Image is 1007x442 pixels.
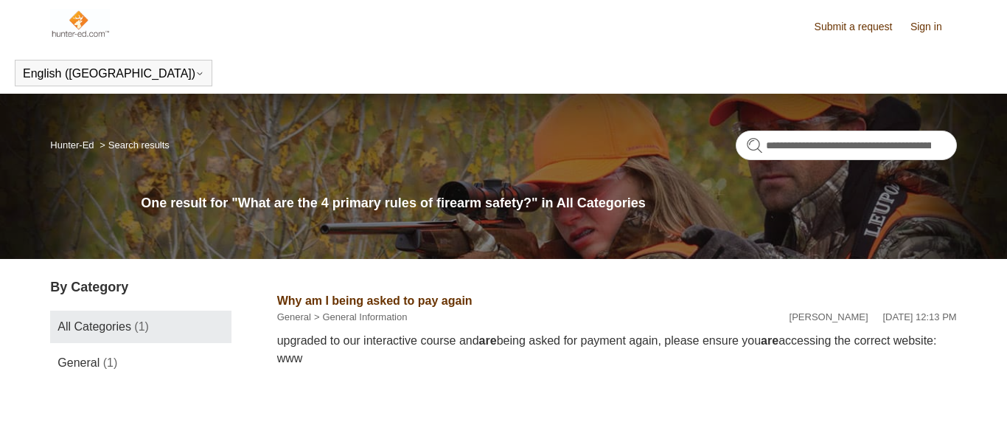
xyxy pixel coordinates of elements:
[277,294,473,307] a: Why am I being asked to pay again
[277,310,311,325] li: General
[815,19,907,35] a: Submit a request
[23,67,204,80] button: English ([GEOGRAPHIC_DATA])
[761,334,778,347] em: are
[50,347,231,379] a: General (1)
[103,356,118,369] span: (1)
[97,139,170,151] li: Search results
[50,311,231,343] a: All Categories (1)
[311,310,408,325] li: General Information
[736,131,957,160] input: Search
[58,356,100,369] span: General
[134,320,149,333] span: (1)
[883,311,957,322] time: 04/08/2025, 12:13
[50,139,94,151] a: Hunter-Ed
[323,311,408,322] a: General Information
[50,139,97,151] li: Hunter-Ed
[277,332,957,367] div: upgraded to our interactive course and being asked for payment again, please ensure you accessing...
[910,19,957,35] a: Sign in
[141,193,956,213] h1: One result for "What are the 4 primary rules of firearm safety?" in All Categories
[58,320,131,333] span: All Categories
[479,334,497,347] em: are
[790,310,868,325] li: [PERSON_NAME]
[50,277,231,297] h3: By Category
[277,311,311,322] a: General
[50,9,110,38] img: Hunter-Ed Help Center home page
